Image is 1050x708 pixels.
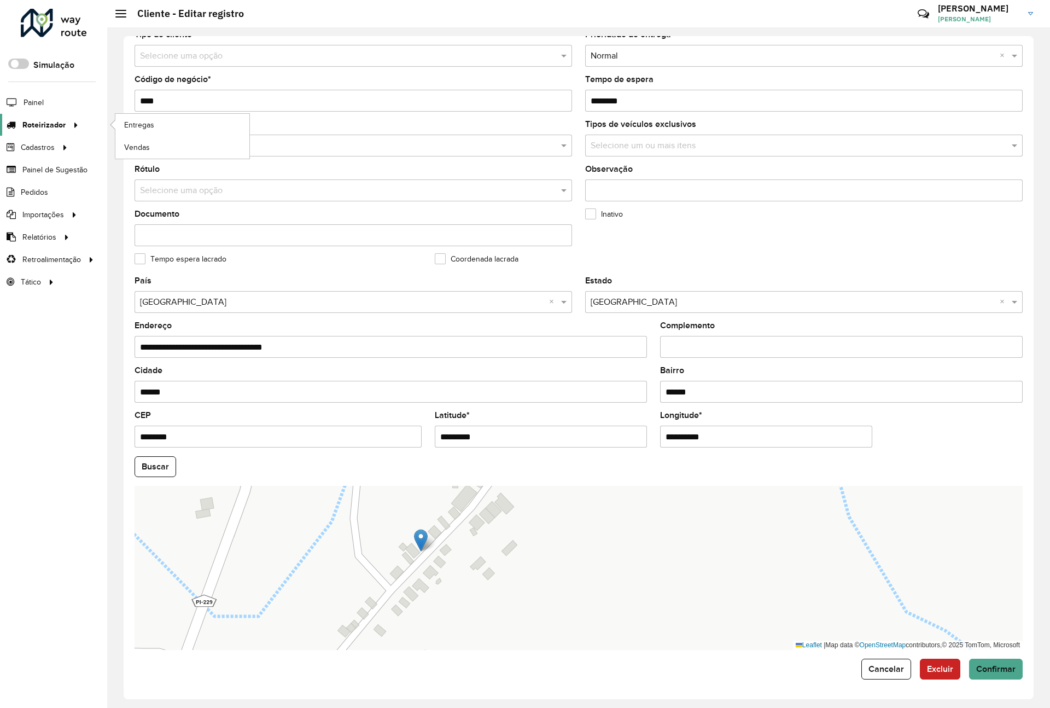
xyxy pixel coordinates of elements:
span: Relatórios [22,231,56,243]
label: Cidade [135,364,162,377]
span: Clear all [549,295,558,309]
a: Contato Rápido [912,2,935,26]
span: Importações [22,209,64,220]
label: Tempo de espera [585,73,654,86]
label: Longitude [660,409,702,422]
button: Confirmar [969,659,1023,680]
label: Coordenada lacrada [435,253,518,265]
span: Clear all [1000,49,1009,62]
div: Map data © contributors,© 2025 TomTom, Microsoft [793,641,1023,650]
label: Tempo espera lacrado [135,253,226,265]
label: Bairro [660,364,684,377]
label: Inativo [585,208,623,220]
span: Roteirizador [22,119,66,131]
label: Latitude [435,409,470,422]
span: Tático [21,276,41,288]
span: Cancelar [868,664,904,674]
span: Excluir [927,664,953,674]
button: Excluir [920,659,960,680]
label: CEP [135,409,151,422]
button: Buscar [135,456,176,477]
a: Vendas [115,136,249,158]
span: [PERSON_NAME] [938,14,1020,24]
span: Retroalimentação [22,254,81,265]
label: Documento [135,207,179,220]
label: Complemento [660,319,715,332]
span: Painel [24,97,44,108]
span: | [824,641,825,649]
img: Marker [414,529,428,552]
span: Clear all [1000,295,1009,309]
span: Entregas [124,119,154,131]
span: Painel de Sugestão [22,164,87,176]
label: País [135,274,151,287]
label: Código de negócio [135,73,211,86]
a: Entregas [115,114,249,136]
span: Vendas [124,142,150,153]
label: Observação [585,163,633,176]
label: Simulação [33,59,74,72]
span: Confirmar [976,664,1016,674]
label: Estado [585,274,612,287]
a: Leaflet [796,641,822,649]
a: OpenStreetMap [860,641,906,649]
span: Pedidos [21,187,48,198]
label: Tipos de veículos exclusivos [585,118,696,131]
label: Rótulo [135,163,160,176]
label: Endereço [135,319,172,332]
span: Cadastros [21,142,55,153]
h2: Cliente - Editar registro [126,8,244,20]
h3: [PERSON_NAME] [938,3,1020,14]
button: Cancelar [861,659,911,680]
